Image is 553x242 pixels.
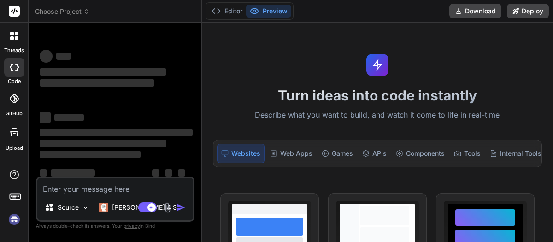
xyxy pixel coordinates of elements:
[82,204,89,212] img: Pick Models
[56,53,71,60] span: ‌
[54,114,84,121] span: ‌
[58,203,79,212] p: Source
[162,202,173,213] img: attachment
[40,169,47,177] span: ‌
[40,151,141,158] span: ‌
[40,68,166,76] span: ‌
[40,140,166,147] span: ‌
[486,144,545,163] div: Internal Tools
[8,77,21,85] label: code
[266,144,316,163] div: Web Apps
[112,203,181,212] p: [PERSON_NAME] 4 S..
[40,79,154,87] span: ‌
[507,4,549,18] button: Deploy
[449,4,501,18] button: Download
[40,50,53,63] span: ‌
[165,169,172,177] span: ‌
[318,144,357,163] div: Games
[450,144,484,163] div: Tools
[36,222,194,230] p: Always double-check its answers. Your in Bind
[124,223,140,229] span: privacy
[4,47,24,54] label: threads
[178,169,185,177] span: ‌
[6,144,23,152] label: Upload
[35,7,90,16] span: Choose Project
[99,203,108,212] img: Claude 4 Sonnet
[152,169,159,177] span: ‌
[6,212,22,227] img: signin
[207,87,547,104] h1: Turn ideas into code instantly
[217,144,265,163] div: Websites
[40,112,51,123] span: ‌
[392,144,448,163] div: Components
[176,203,186,212] img: icon
[51,169,95,177] span: ‌
[40,129,193,136] span: ‌
[246,5,291,18] button: Preview
[207,109,547,121] p: Describe what you want to build, and watch it come to life in real-time
[359,144,390,163] div: APIs
[6,110,23,118] label: GitHub
[208,5,246,18] button: Editor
